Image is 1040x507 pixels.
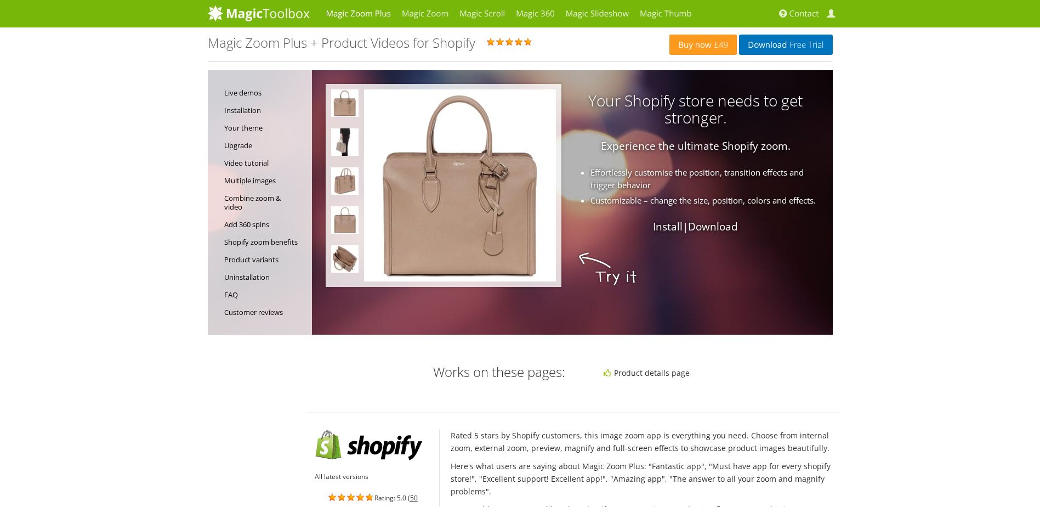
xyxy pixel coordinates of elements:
[224,216,306,233] a: Add 360 spins
[789,8,819,19] span: Contact
[224,154,306,172] a: Video tutorial
[344,194,821,207] li: Customizable – change the size, position, colors and effects.
[208,5,310,21] img: MagicToolbox.com - Image tools for your website
[224,84,306,102] a: Live demos
[315,470,431,483] ul: All latest versions
[224,286,306,303] a: FAQ
[312,221,811,233] p: |
[712,41,729,49] span: £49
[688,219,738,234] a: Download
[653,219,683,234] a: Install
[224,233,306,251] a: Shopify zoom benefits
[312,92,811,126] h3: Your Shopify store needs to get stronger.
[451,460,832,498] p: Here's what users are saying about Magic Zoom Plus: "Fantastic app", "Must have app for every sho...
[224,172,306,189] a: Multiple images
[224,102,306,119] a: Installation
[312,140,811,153] p: Experience the ultimate Shopify zoom.
[224,268,306,286] a: Uninstallation
[739,35,832,55] a: DownloadFree Trial
[224,189,306,216] a: Combine zoom & video
[224,303,306,321] a: Customer reviews
[344,166,821,191] li: Effortlessly customise the position, transition effects and trigger behavior
[208,36,475,50] h1: Magic Zoom Plus + Product Videos for Shopify
[224,119,306,137] a: Your theme
[604,367,831,379] li: Product details page
[315,365,566,379] h3: Works on these pages:
[451,429,832,454] p: Rated 5 stars by Shopify customers, this image zoom app is everything you need. Choose from inter...
[669,35,737,55] a: Buy now£49
[787,41,823,49] span: Free Trial
[224,251,306,268] a: Product variants
[224,137,306,154] a: Upgrade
